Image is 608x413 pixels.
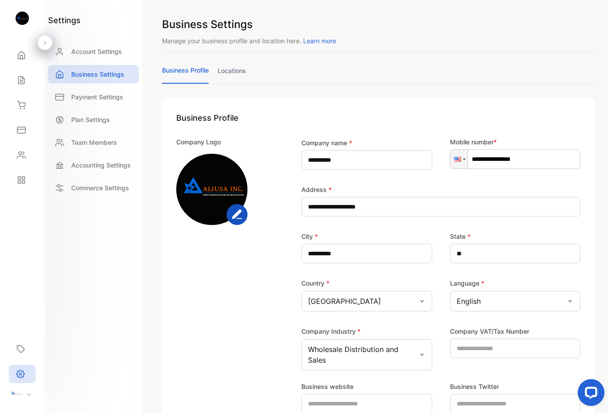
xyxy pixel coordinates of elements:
p: [GEOGRAPHIC_DATA] [308,296,381,307]
p: Account Settings [71,47,122,56]
a: locations [218,66,246,83]
div: United States: + 1 [450,150,467,168]
a: Business Settings [48,65,139,83]
p: Plan Settings [71,115,110,124]
p: Payment Settings [71,92,123,102]
label: Company VAT/Tax Number [450,327,529,336]
a: business profile [162,65,209,84]
p: Company Logo [176,137,221,147]
a: Payment Settings [48,88,139,106]
p: Team Members [71,138,117,147]
a: Accounting Settings [48,156,139,174]
img: profile [10,387,23,400]
a: Plan Settings [48,110,139,129]
label: State [450,232,470,241]
p: Mobile number [450,137,581,147]
label: Language [450,279,484,287]
p: Accounting Settings [71,160,131,170]
label: Company name [301,138,352,147]
p: Wholesale Distribution and Sales [308,344,418,365]
label: Company Industry [301,327,361,335]
span: Learn more [303,37,336,45]
label: Business website [301,382,353,391]
label: City [301,232,318,241]
a: Team Members [48,133,139,151]
img: https://vencrusme-beta-s3bucket.s3.amazonaws.com/businesslogos/f59ea8dc-9382-445e-a026-046b1b07e6... [176,154,247,225]
a: Account Settings [48,42,139,61]
img: logo [16,12,29,25]
label: Address [301,185,332,194]
h1: settings [48,14,81,26]
a: Commerce Settings [48,179,139,197]
p: Commerce Settings [71,183,129,192]
iframe: LiveChat chat widget [571,376,608,413]
p: Business Settings [71,70,124,79]
p: English [457,296,481,307]
label: Business Twitter [450,382,499,391]
h1: Business Settings [162,16,595,33]
p: Manage your business profile and location here. [162,36,595,45]
h1: Business Profile [176,112,580,124]
label: Country [301,279,329,287]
